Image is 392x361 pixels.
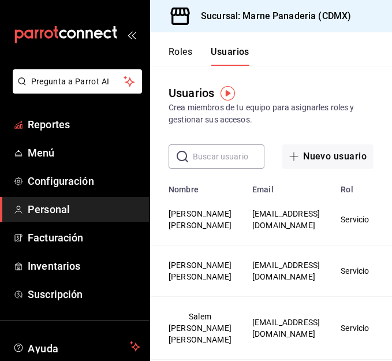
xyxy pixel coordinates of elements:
[169,311,232,345] button: Salem [PERSON_NAME] [PERSON_NAME]
[221,86,235,101] img: Tooltip marker
[211,46,249,66] button: Usuarios
[28,340,125,353] span: Ayuda
[252,260,320,281] span: [EMAIL_ADDRESS][DOMAIN_NAME]
[28,202,140,217] span: Personal
[31,76,124,88] span: Pregunta a Parrot AI
[169,84,214,102] div: Usuarios
[127,30,136,39] button: open_drawer_menu
[252,318,320,338] span: [EMAIL_ADDRESS][DOMAIN_NAME]
[150,178,245,194] th: Nombre
[28,258,140,274] span: Inventarios
[28,117,140,132] span: Reportes
[169,208,232,231] button: [PERSON_NAME] [PERSON_NAME]
[341,215,369,224] span: Servicio
[13,69,142,94] button: Pregunta a Parrot AI
[193,145,264,168] input: Buscar usuario
[169,46,249,66] div: navigation tabs
[169,46,192,66] button: Roles
[28,286,140,302] span: Suscripción
[192,9,351,23] h3: Sucursal: Marne Panaderia (CDMX)
[341,323,369,333] span: Servicio
[28,145,140,161] span: Menú
[169,259,232,282] button: [PERSON_NAME] [PERSON_NAME]
[282,144,374,169] button: Nuevo usuario
[169,102,374,126] div: Crea miembros de tu equipo para asignarles roles y gestionar sus accesos.
[28,173,140,189] span: Configuración
[341,266,369,276] span: Servicio
[252,209,320,230] span: [EMAIL_ADDRESS][DOMAIN_NAME]
[28,230,140,245] span: Facturación
[245,178,334,194] th: Email
[8,84,142,96] a: Pregunta a Parrot AI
